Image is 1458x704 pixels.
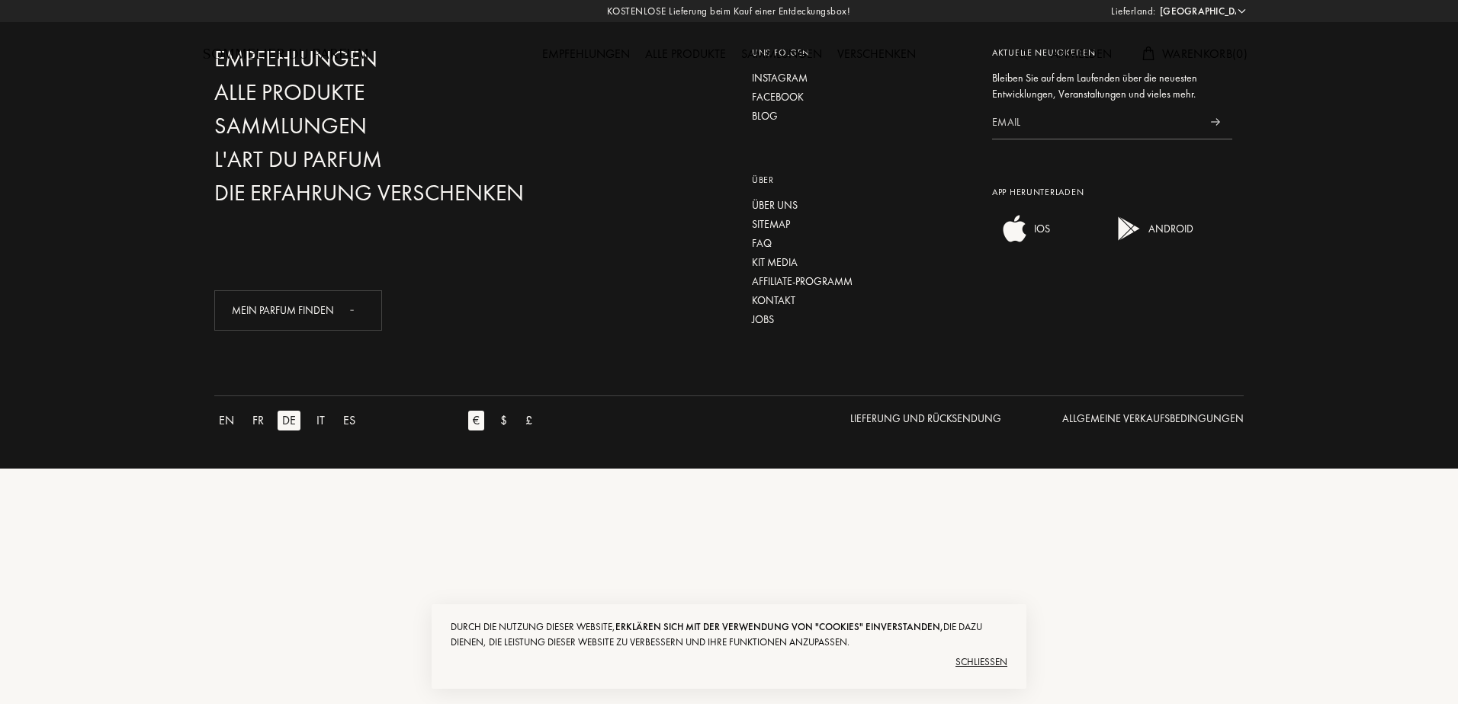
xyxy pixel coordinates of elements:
a: Allgemeine Verkaufsbedingungen [1062,411,1244,430]
div: ANDROID [1145,213,1193,244]
a: € [468,411,496,430]
img: news_send.svg [1210,118,1220,126]
div: animation [345,294,375,325]
img: search_icn.svg [1017,49,1028,59]
span: Lieferland: [1111,4,1156,19]
a: L'Art du Parfum [214,146,542,173]
div: $ [496,411,512,430]
a: Kontakt [752,293,969,309]
a: Affiliate-Programm [752,274,969,290]
a: android appANDROID [1106,233,1193,247]
a: Sammlungen [214,113,542,139]
a: Lieferung und Rücksendung [850,411,1001,430]
a: Blog [752,108,969,124]
div: IOS [1030,213,1050,244]
div: IT [312,411,329,430]
a: IT [312,411,339,430]
img: ios app [1000,213,1030,244]
div: EN [214,411,239,430]
div: Alle Produkte [637,45,734,65]
img: android app [1114,213,1145,244]
div: Empfehlungen [535,45,637,65]
img: cart.svg [1142,46,1155,60]
a: Verschenken [830,46,923,62]
a: ES [339,411,369,430]
div: Allgemeine Verkaufsbedingungen [1062,411,1244,427]
div: DE [278,411,300,430]
a: Über uns [752,197,969,213]
div: Bleiben Sie auf dem Laufenden über die neuesten Entwicklungen, Veranstaltungen und vieles mehr. [992,70,1232,102]
a: £ [521,411,546,430]
div: App herunterladen [992,185,1232,199]
a: FR [248,411,278,430]
div: FR [248,411,268,430]
a: FAQ [752,235,969,251]
a: Sammlungen [734,46,830,62]
div: Über [752,173,969,187]
a: Sitemap [752,216,969,232]
a: $ [496,411,521,430]
a: ios appIOS [992,233,1050,247]
span: Warenkorb ( 0 ) [1162,46,1248,62]
a: DE [278,411,312,430]
div: Anmelden [1043,45,1119,65]
div: Lieferung und Rücksendung [850,411,1001,427]
div: ES [339,411,360,430]
a: Anmelden [1043,46,1119,62]
a: Jobs [752,312,969,328]
a: Facebook [752,89,969,105]
span: erklären sich mit der Verwendung von "Cookies" einverstanden, [615,620,943,633]
div: Mein Parfum finden [214,290,382,331]
a: Alle Produkte [637,46,734,62]
a: Sommelier du Parfum [203,46,369,64]
a: EN [214,411,248,430]
div: Sammlungen [734,45,830,65]
div: Verschenken [830,45,923,65]
a: Empfehlungen [535,46,637,62]
input: Email [992,105,1198,139]
div: Schließen [451,650,1007,674]
a: Die Erfahrung verschenken [214,180,542,206]
div: € [468,411,484,430]
a: Alle Produkte [214,79,542,106]
div: Durch die Nutzung dieser Website, die dazu dienen, die Leistung dieser Website zu verbessern und ... [451,619,1007,650]
div: £ [521,411,537,430]
a: Kit media [752,254,969,270]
